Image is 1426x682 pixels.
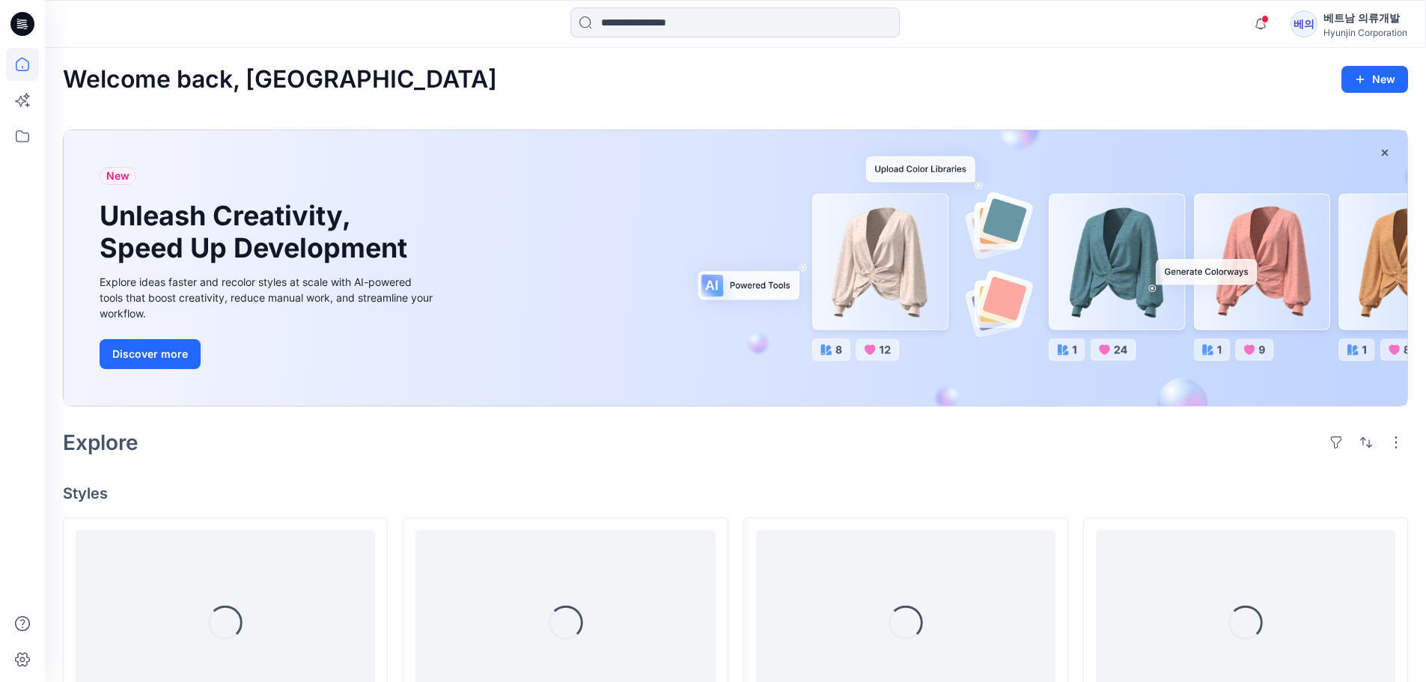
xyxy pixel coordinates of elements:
div: 베트남 의류개발 [1323,9,1407,27]
div: 베의 [1291,10,1317,37]
h4: Styles [63,484,1408,502]
h2: Welcome back, [GEOGRAPHIC_DATA] [63,66,497,94]
a: Discover more [100,339,436,369]
button: New [1341,66,1408,93]
h1: Unleash Creativity, Speed Up Development [100,200,414,264]
div: Hyunjin Corporation [1323,27,1407,38]
div: Explore ideas faster and recolor styles at scale with AI-powered tools that boost creativity, red... [100,274,436,321]
span: New [106,167,130,185]
button: Discover more [100,339,201,369]
h2: Explore [63,430,138,454]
